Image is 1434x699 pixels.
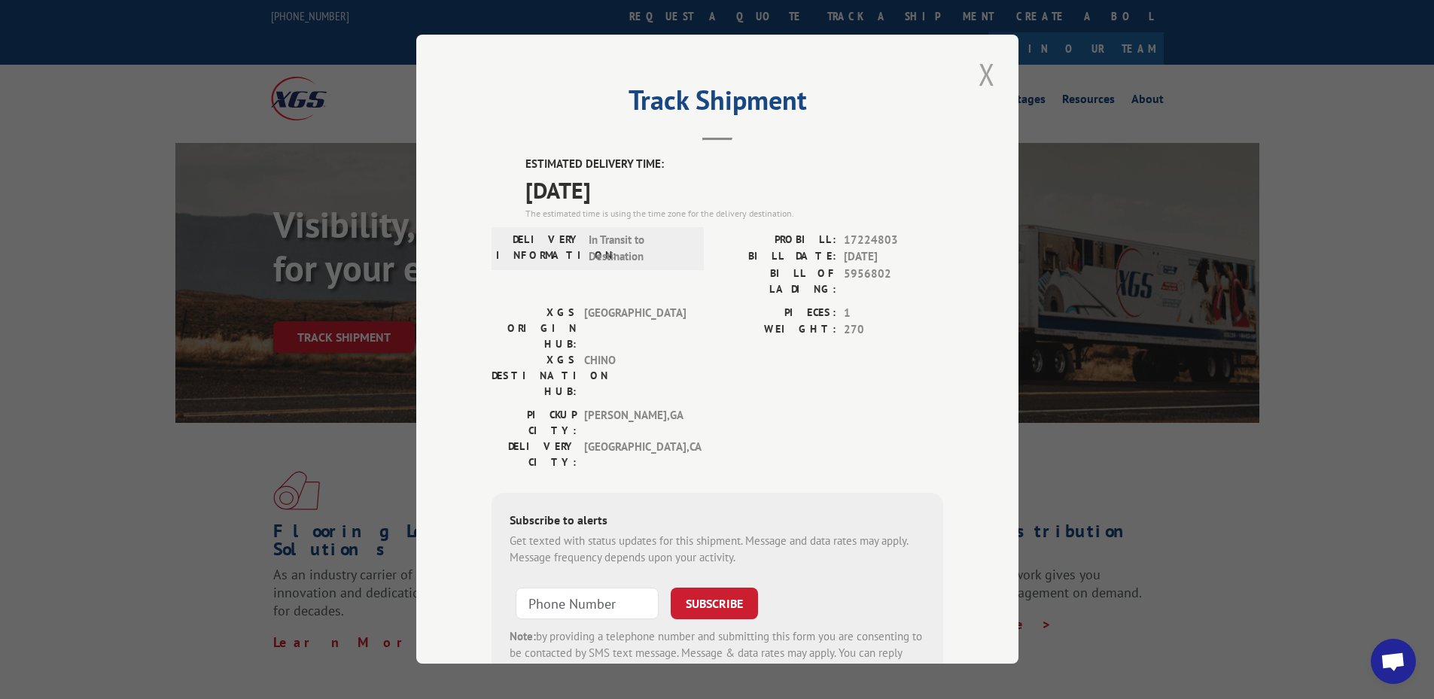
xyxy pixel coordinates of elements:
label: PIECES: [717,305,836,322]
input: Phone Number [516,588,659,619]
span: [GEOGRAPHIC_DATA] , CA [584,439,686,470]
label: DELIVERY CITY: [492,439,577,470]
label: BILL DATE: [717,249,836,266]
span: 1 [844,305,943,322]
label: PROBILL: [717,232,836,249]
div: Subscribe to alerts [510,511,925,533]
span: [GEOGRAPHIC_DATA] [584,305,686,352]
span: CHINO [584,352,686,400]
label: WEIGHT: [717,322,836,339]
h2: Track Shipment [492,90,943,118]
span: 17224803 [844,232,943,249]
span: 5956802 [844,266,943,297]
a: Open chat [1371,639,1416,684]
div: by providing a telephone number and submitting this form you are consenting to be contacted by SM... [510,628,925,679]
span: [PERSON_NAME] , GA [584,407,686,439]
label: ESTIMATED DELIVERY TIME: [525,157,943,174]
span: [DATE] [525,173,943,207]
strong: Note: [510,629,536,643]
label: XGS DESTINATION HUB: [492,352,577,400]
span: 270 [844,322,943,339]
button: SUBSCRIBE [671,588,758,619]
div: Get texted with status updates for this shipment. Message and data rates may apply. Message frequ... [510,533,925,567]
span: [DATE] [844,249,943,266]
label: XGS ORIGIN HUB: [492,305,577,352]
button: Close modal [974,53,1000,95]
label: PICKUP CITY: [492,407,577,439]
label: BILL OF LADING: [717,266,836,297]
label: DELIVERY INFORMATION: [496,232,581,266]
div: The estimated time is using the time zone for the delivery destination. [525,207,943,220]
span: In Transit to Destination [589,232,690,266]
